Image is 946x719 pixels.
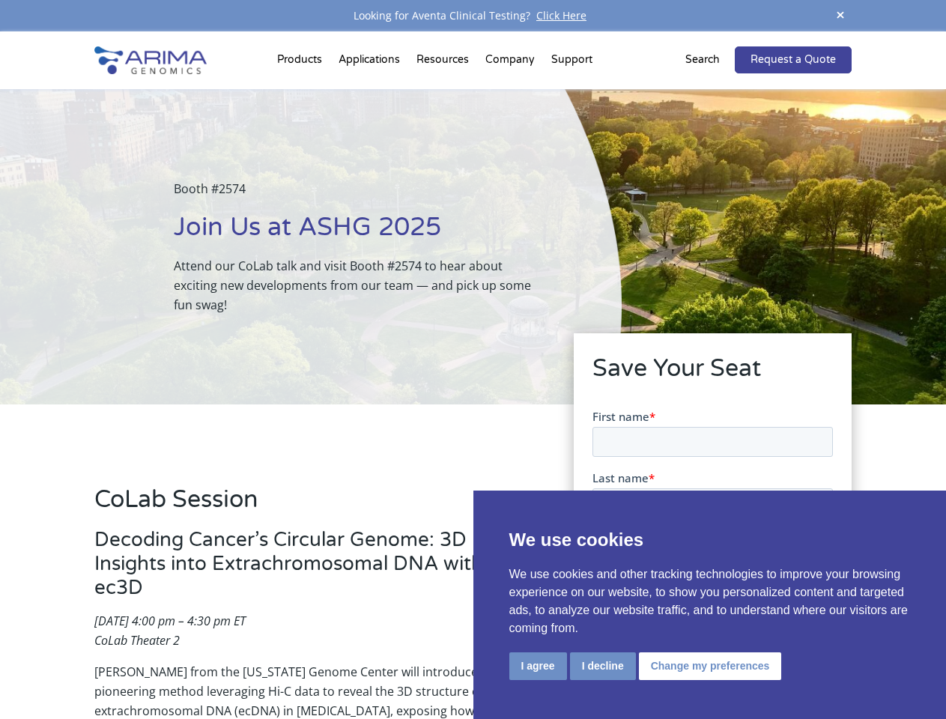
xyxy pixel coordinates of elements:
em: [DATE] 4:00 pm – 4:30 pm ET [94,613,246,629]
h1: Join Us at ASHG 2025 [174,210,546,256]
p: We use cookies and other tracking technologies to improve your browsing experience on our website... [509,565,911,637]
em: CoLab Theater 2 [94,632,180,649]
a: Request a Quote [735,46,852,73]
p: Search [685,50,720,70]
img: Arima-Genomics-logo [94,46,207,74]
p: Attend our CoLab talk and visit Booth #2574 to hear about exciting new developments from our team... [174,256,546,315]
button: I agree [509,652,567,680]
h2: Save Your Seat [592,352,833,397]
h2: CoLab Session [94,483,532,528]
div: Looking for Aventa Clinical Testing? [94,6,851,25]
a: Click Here [530,8,592,22]
button: Change my preferences [639,652,782,680]
p: We use cookies [509,527,911,553]
button: I decline [570,652,636,680]
h3: Decoding Cancer’s Circular Genome: 3D Insights into Extrachromosomal DNA with ec3D [94,528,532,611]
p: Booth #2574 [174,179,546,210]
